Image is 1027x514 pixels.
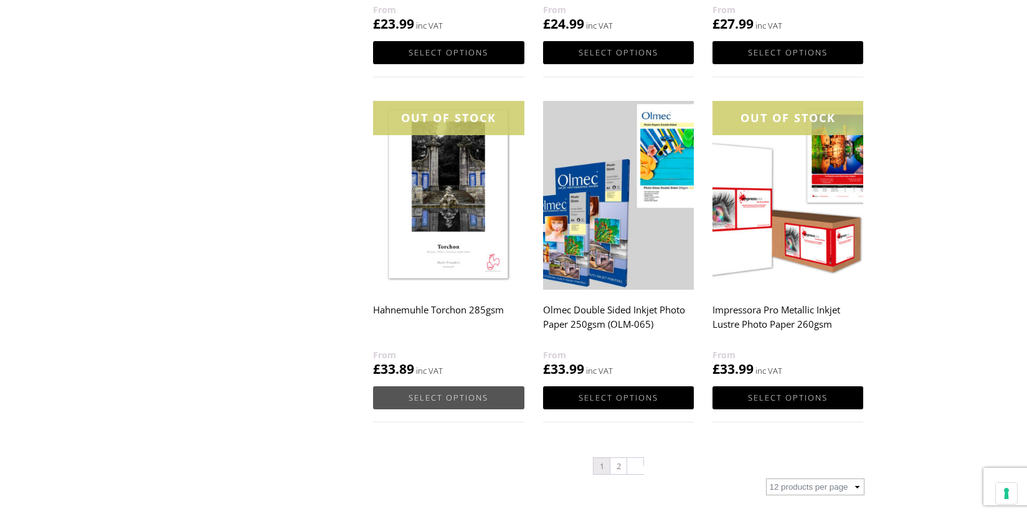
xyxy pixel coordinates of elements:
a: OUT OF STOCK Hahnemuhle Torchon 285gsm £33.89 [373,101,524,378]
a: Select options for “Innova Resin Coated Photo Premium Matte 260gsm (IFA-178)” [712,41,863,64]
a: Page 2 [610,458,627,474]
h2: Hahnemuhle Torchon 285gsm [373,298,524,348]
bdi: 33.99 [543,360,584,378]
a: Select options for “Hahnemuhle Torchon 285gsm” [373,386,524,409]
img: Impressora Pro Metallic Inkjet Lustre Photo Paper 260gsm [712,101,863,290]
span: £ [373,360,381,378]
span: Page 1 [594,458,610,474]
bdi: 24.99 [543,15,584,32]
a: OUT OF STOCKImpressora Pro Metallic Inkjet Lustre Photo Paper 260gsm £33.99 [712,101,863,378]
img: Olmec Double Sided Inkjet Photo Paper 250gsm (OLM-065) [543,101,694,290]
span: £ [543,15,551,32]
span: £ [712,15,720,32]
bdi: 27.99 [712,15,754,32]
span: £ [373,15,381,32]
h2: Impressora Pro Metallic Inkjet Lustre Photo Paper 260gsm [712,298,863,348]
span: £ [543,360,551,378]
a: Select options for “Innova FibaPrint Ultra Smooth Gloss 285gsm (IFA-049)” [543,41,694,64]
a: Select options for “Innova Soft White Cotton 280gsm (IFA-015)” [373,41,524,64]
a: Olmec Double Sided Inkjet Photo Paper 250gsm (OLM-065) £33.99 [543,101,694,378]
bdi: 33.99 [712,360,754,378]
button: Your consent preferences for tracking technologies [996,483,1017,504]
bdi: 23.99 [373,15,414,32]
a: Select options for “Olmec Double Sided Inkjet Photo Paper 250gsm (OLM-065)” [543,386,694,409]
nav: Product Pagination [373,457,864,478]
span: £ [712,360,720,378]
a: Select options for “Impressora Pro Metallic Inkjet Lustre Photo Paper 260gsm” [712,386,863,409]
h2: Olmec Double Sided Inkjet Photo Paper 250gsm (OLM-065) [543,298,694,348]
img: Hahnemuhle Torchon 285gsm [373,101,524,290]
div: OUT OF STOCK [373,101,524,135]
bdi: 33.89 [373,360,414,378]
div: OUT OF STOCK [712,101,863,135]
